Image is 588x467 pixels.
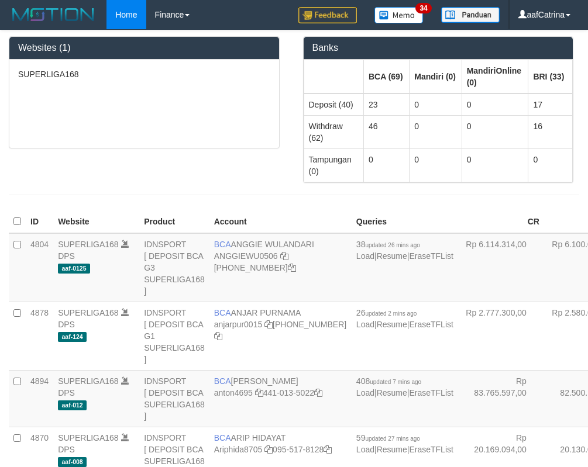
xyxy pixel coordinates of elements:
td: IDNSPORT [ DEPOSIT BCA G1 SUPERLIGA168 ] [139,302,209,370]
td: DPS [53,233,139,302]
td: Rp 6.114.314,00 [458,233,544,302]
a: Copy Ariphida8705 to clipboard [264,445,273,454]
span: BCA [214,308,231,317]
td: DPS [53,302,139,370]
a: Copy ANGGIEWU0506 to clipboard [280,251,288,261]
span: updated 26 mins ago [365,242,419,248]
span: | | [356,376,453,397]
a: EraseTFList [409,251,453,261]
th: Group: activate to sort column ascending [363,60,409,94]
span: BCA [214,433,231,442]
h3: Websites (1) [18,43,270,53]
th: Group: activate to sort column ascending [410,60,462,94]
a: Resume [377,251,407,261]
a: EraseTFList [409,320,453,329]
td: 23 [363,94,409,116]
a: anton4695 [214,388,253,397]
a: EraseTFList [409,445,453,454]
span: 26 [356,308,417,317]
td: 4894 [26,370,53,427]
span: | | [356,240,453,261]
a: Copy 4062213373 to clipboard [288,263,296,272]
a: Copy anton4695 to clipboard [255,388,263,397]
a: Load [356,320,374,329]
td: 0 [363,148,409,182]
a: SUPERLIGA168 [58,240,119,249]
span: aaf-0125 [58,264,90,274]
td: 4878 [26,302,53,370]
span: 38 [356,240,420,249]
th: Group: activate to sort column ascending [462,60,528,94]
a: Copy anjarpur0015 to clipboard [264,320,273,329]
span: 34 [415,3,431,13]
a: SUPERLIGA168 [58,376,119,386]
td: Withdraw (62) [304,115,363,148]
a: Load [356,251,374,261]
a: Load [356,445,374,454]
td: ANJAR PURNAMA [PHONE_NUMBER] [209,302,352,370]
td: 4804 [26,233,53,302]
th: CR [458,210,544,233]
a: ANGGIEWU0506 [214,251,278,261]
a: Resume [377,388,407,397]
a: SUPERLIGA168 [58,308,119,317]
img: panduan.png [441,7,500,23]
td: 0 [462,148,528,182]
img: MOTION_logo.png [9,6,98,23]
td: IDNSPORT [ DEPOSIT BCA G3 SUPERLIGA168 ] [139,233,209,302]
th: Queries [352,210,458,233]
span: updated 7 mins ago [370,379,421,385]
span: BCA [214,240,231,249]
th: Website [53,210,139,233]
a: Ariphida8705 [214,445,263,454]
td: 0 [462,94,528,116]
td: Rp 83.765.597,00 [458,370,544,427]
td: [PERSON_NAME] 441-013-5022 [209,370,352,427]
p: SUPERLIGA168 [18,68,270,80]
a: Resume [377,320,407,329]
td: 0 [410,148,462,182]
th: ID [26,210,53,233]
td: IDNSPORT [ DEPOSIT BCA SUPERLIGA168 ] [139,370,209,427]
td: 17 [528,94,573,116]
span: 59 [356,433,420,442]
th: Account [209,210,352,233]
span: updated 27 mins ago [365,435,419,442]
span: aaf-008 [58,457,87,467]
td: 0 [410,115,462,148]
span: 408 [356,376,421,386]
td: 46 [363,115,409,148]
a: SUPERLIGA168 [58,433,119,442]
a: Resume [377,445,407,454]
td: Tampungan (0) [304,148,363,182]
td: ANGGIE WULANDARI [PHONE_NUMBER] [209,233,352,302]
img: Button%20Memo.svg [374,7,424,23]
span: | | [356,433,453,454]
td: 0 [410,94,462,116]
a: Copy 4062281620 to clipboard [214,331,222,341]
td: Deposit (40) [304,94,363,116]
span: aaf-012 [58,400,87,410]
span: | | [356,308,453,329]
a: Copy 4410135022 to clipboard [314,388,322,397]
th: Group: activate to sort column ascending [528,60,573,94]
h3: Banks [312,43,565,53]
th: Product [139,210,209,233]
span: BCA [214,376,231,386]
a: EraseTFList [409,388,453,397]
td: Rp 2.777.300,00 [458,302,544,370]
a: Copy 0955178128 to clipboard [324,445,332,454]
td: 0 [462,115,528,148]
td: 0 [528,148,573,182]
th: Group: activate to sort column ascending [304,60,363,94]
a: anjarpur0015 [214,320,263,329]
span: updated 2 mins ago [365,310,417,317]
img: Feedback.jpg [298,7,357,23]
span: aaf-124 [58,332,87,342]
a: Load [356,388,374,397]
td: 16 [528,115,573,148]
td: DPS [53,370,139,427]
